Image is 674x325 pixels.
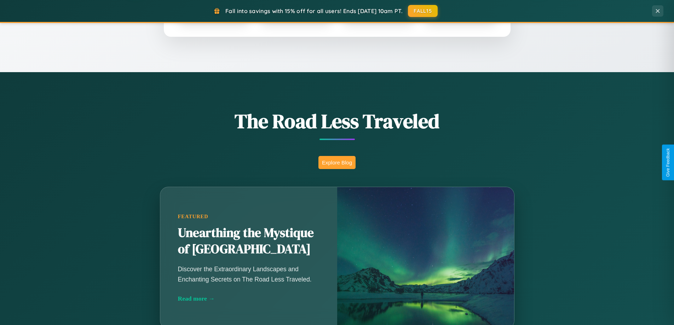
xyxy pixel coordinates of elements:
div: Read more → [178,295,319,302]
span: Fall into savings with 15% off for all users! Ends [DATE] 10am PT. [225,7,403,14]
button: Explore Blog [318,156,356,169]
p: Discover the Extraordinary Landscapes and Enchanting Secrets on The Road Less Traveled. [178,264,319,284]
h1: The Road Less Traveled [125,108,549,135]
div: Featured [178,214,319,220]
button: FALL15 [408,5,438,17]
div: Give Feedback [666,148,670,177]
h2: Unearthing the Mystique of [GEOGRAPHIC_DATA] [178,225,319,257]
